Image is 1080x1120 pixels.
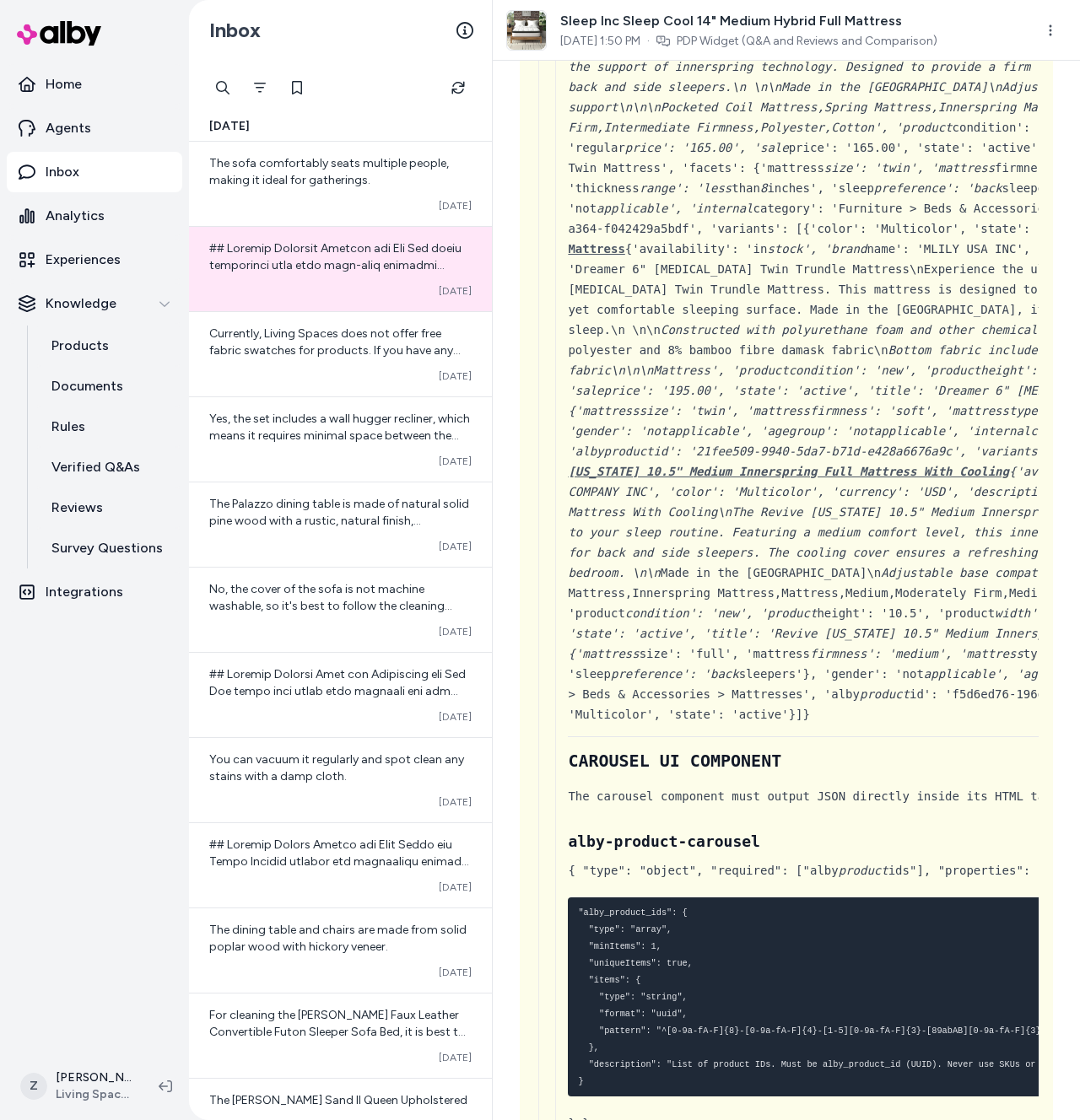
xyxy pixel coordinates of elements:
a: You can vacuum it regularly and spot clean any stains with a damp cloth.[DATE] [189,737,492,822]
span: [DATE] [439,625,472,638]
em: applicable', 'internal [597,202,753,215]
em: preference': 'back [611,667,739,681]
span: [DATE] 1:50 PM [560,33,640,50]
span: Yes, the set includes a wall hugger recliner, which means it requires minimal space between the b... [209,412,470,460]
a: Inbox [7,152,182,192]
em: size': 'twin', 'mattress [824,161,995,175]
a: Verified Q&As [35,447,182,487]
button: Knowledge [7,283,182,324]
p: Rules [51,417,85,437]
span: [DATE] [439,284,472,298]
em: applicable', 'age [924,667,1045,681]
p: Analytics [46,206,105,226]
span: The Palazzo dining table is made of natural solid pine wood with a rustic, natural finish, showca... [209,497,471,713]
span: [DATE] [439,199,472,213]
p: Home [46,74,82,94]
em: firmness': 'medium', 'mattress [810,647,1023,660]
a: The sofa comfortably seats multiple people, making it ideal for gatherings.[DATE] [189,142,492,226]
a: PDP Widget (Q&A and Reviews and Comparison) [677,33,937,50]
span: The dining table and chairs are made from solid poplar wood with hickory veneer. [209,923,467,954]
em: product [860,687,910,701]
p: Documents [51,376,123,396]
span: The sofa comfortably seats multiple people, making it ideal for gatherings. [209,156,449,187]
em: product [839,864,888,877]
span: [DATE] [439,455,472,468]
a: Rules [35,407,182,447]
a: Documents [35,366,182,407]
em: range': 'less [640,181,732,195]
p: Reviews [51,498,103,518]
a: Experiences [7,240,182,280]
span: Sleep Inc Sleep Cool 14" Medium Hybrid Full Mattress [560,11,937,31]
span: [DATE] [439,710,472,724]
p: Experiences [46,250,121,270]
a: For cleaning the [PERSON_NAME] Faux Leather Convertible Futon Sleeper Sofa Bed, it is best to use... [189,993,492,1078]
button: Z[PERSON_NAME]Living Spaces [10,1059,145,1113]
p: Integrations [46,582,123,602]
p: Inbox [46,162,79,182]
a: Agents [7,108,182,148]
em: stock', 'brand [767,242,867,256]
p: Agents [46,118,91,138]
a: Yes, the set includes a wall hugger recliner, which means it requires minimal space between the b... [189,396,492,482]
a: ## Loremip Dolorsi Amet con Adipiscing eli Sed Doe tempo inci utlab etdo magnaali eni adm veniamq... [189,652,492,737]
span: · [647,33,650,50]
a: Reviews [35,487,182,528]
a: ## Loremip Dolorsit Ametcon adi Eli Sed doeiu temporinci utla etdo magn-aliq enimadmi veniamquis.... [189,226,492,311]
span: [DATE] [439,795,472,809]
button: Refresh [441,71,475,105]
span: Z [20,1073,47,1100]
a: The dining table and chairs are made from solid poplar wood with hickory veneer.[DATE] [189,907,492,993]
p: Survey Questions [51,538,163,558]
span: [DATE] [209,118,250,135]
button: Filter [243,71,277,105]
span: No, the cover of the sofa is not machine washable, so it's best to follow the cleaning instructio... [209,582,452,630]
a: Currently, Living Spaces does not offer free fabric swatches for products. If you have any other ... [189,311,492,396]
em: Made in the [GEOGRAPHIC_DATA]\n [781,80,1002,94]
a: Analytics [7,196,182,236]
span: [DATE] [439,880,472,894]
p: Knowledge [46,293,116,314]
h2: Inbox [209,18,261,43]
a: Home [7,64,182,105]
span: [DATE] [439,966,472,979]
p: Products [51,336,109,356]
em: group': 'not [789,424,874,438]
span: Currently, Living Spaces does not offer free fabric swatches for products. If you have any other ... [209,326,464,408]
a: Integrations [7,572,182,612]
a: The Palazzo dining table is made of natural solid pine wood with a rustic, natural finish, showca... [189,482,492,567]
em: price': '165.00', 'sale [625,141,789,154]
img: 388256_white_polyurethane_bed_in_a_box_signature_02.jpg [507,11,546,50]
span: [DATE] [439,369,472,383]
p: Verified Q&As [51,457,140,477]
em: 8 [760,181,767,195]
span: You can vacuum it regularly and spot clean any stains with a damp cloth. [209,752,464,783]
span: [DATE] [439,1051,472,1064]
img: alby Logo [17,21,101,46]
span: [DATE] [439,540,472,553]
em: condition': 'new', 'product [789,363,981,377]
a: Products [35,326,182,366]
em: Adjustable base compatible\n [881,566,1080,579]
em: preference': 'back [874,181,1002,195]
em: condition': 'new', 'product [625,606,818,620]
em: firmness': 'soft', 'mattress [810,404,1009,417]
a: Survey Questions [35,528,182,568]
span: Living Spaces [56,1086,132,1103]
a: ## Loremip Dolors Ametco adi Elit Seddo eiu Tempo Incidid utlabor etd magnaaliqu enimad minimv qu... [189,822,492,907]
a: No, the cover of the sofa is not machine washable, so it's best to follow the cleaning instructio... [189,567,492,652]
p: [PERSON_NAME] [56,1069,132,1086]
